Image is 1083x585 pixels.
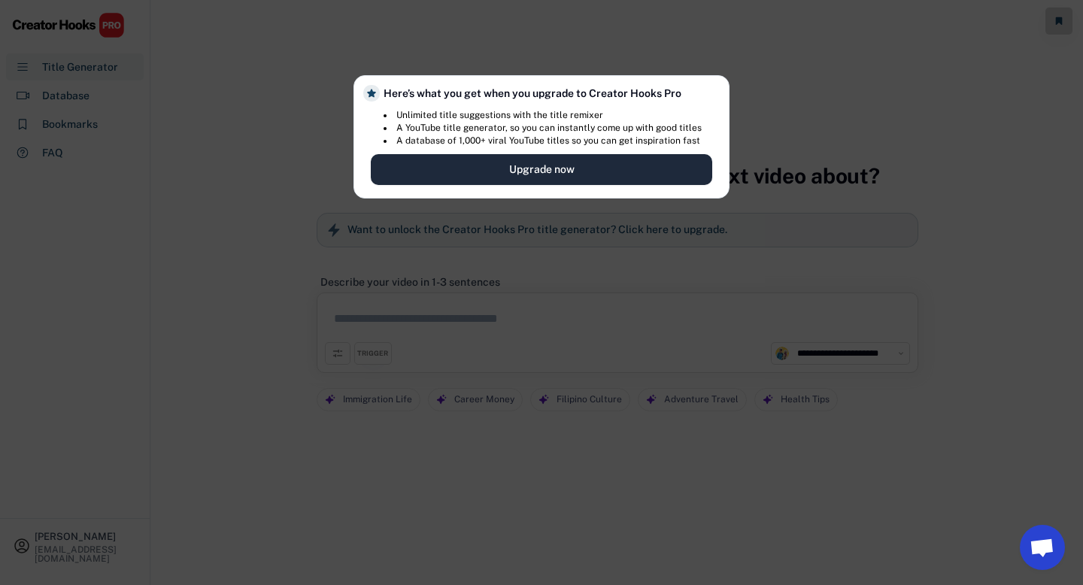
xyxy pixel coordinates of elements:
[371,154,712,185] button: Upgrade now
[384,135,702,147] li: A database of 1,000+ viral YouTube titles so you can get inspiration fast
[384,109,702,122] li: Unlimited title suggestions with the title remixer
[1020,525,1065,570] a: Open chat
[384,86,712,102] div: Here’s what you get when you upgrade to Creator Hooks Pro
[384,122,702,135] li: A YouTube title generator, so you can instantly come up with good titles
